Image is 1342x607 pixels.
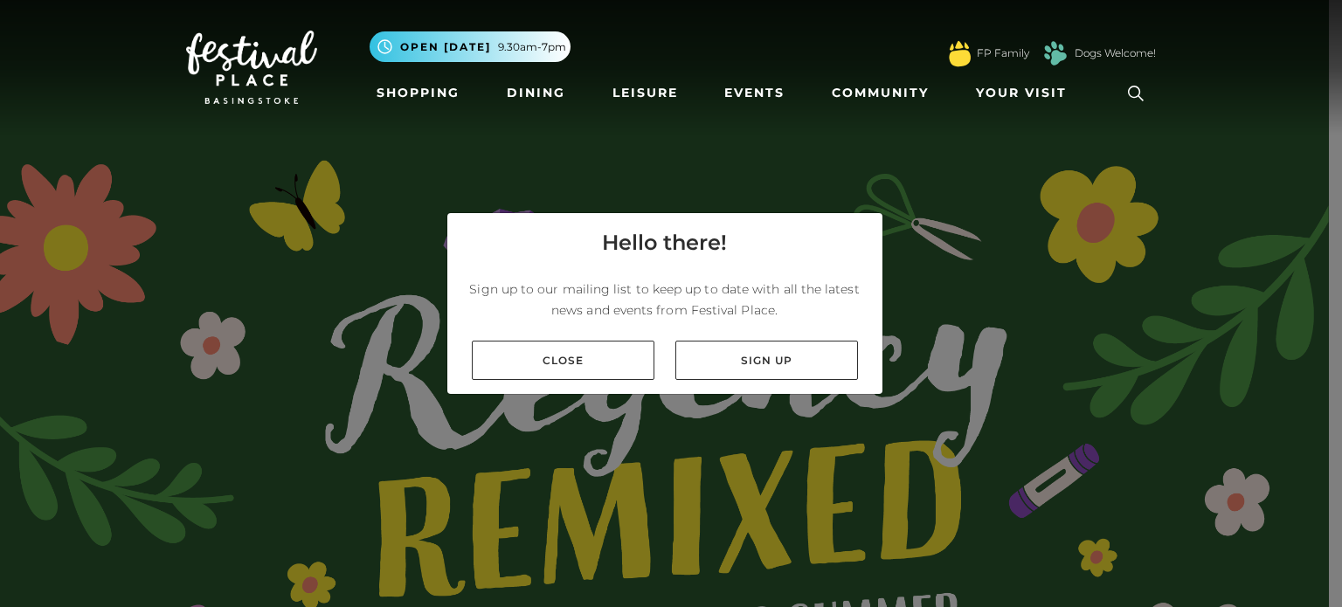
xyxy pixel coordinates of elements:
a: FP Family [977,45,1029,61]
a: Your Visit [969,77,1083,109]
button: Open [DATE] 9.30am-7pm [370,31,571,62]
a: Dining [500,77,572,109]
a: Community [825,77,936,109]
h4: Hello there! [602,227,727,259]
span: 9.30am-7pm [498,39,566,55]
a: Events [717,77,792,109]
p: Sign up to our mailing list to keep up to date with all the latest news and events from Festival ... [461,279,868,321]
a: Close [472,341,654,380]
a: Leisure [605,77,685,109]
span: Your Visit [976,84,1067,102]
span: Open [DATE] [400,39,491,55]
a: Dogs Welcome! [1075,45,1156,61]
a: Sign up [675,341,858,380]
img: Festival Place Logo [186,31,317,104]
a: Shopping [370,77,467,109]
